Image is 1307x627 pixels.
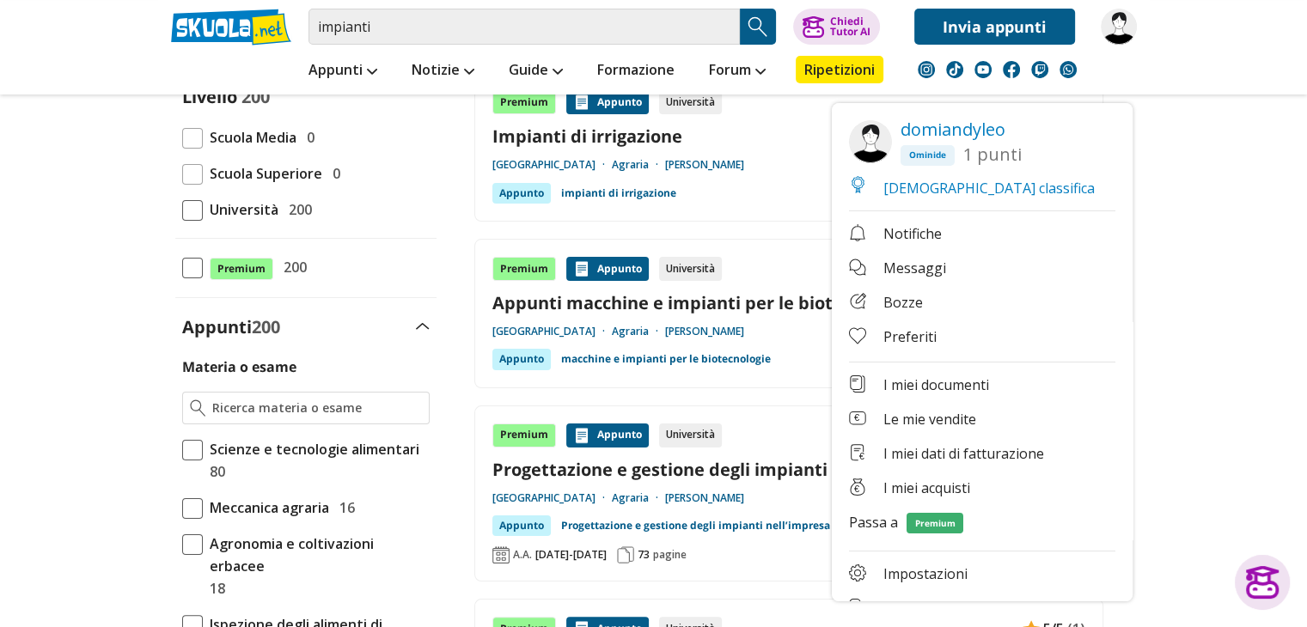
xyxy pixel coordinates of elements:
div: Premium [492,423,556,447]
img: instagram [918,61,935,78]
span: A.A. [513,548,532,562]
span: 80 [203,460,225,483]
img: Apri e chiudi sezione [416,323,430,330]
span: 16 [333,496,355,519]
div: Premium [492,90,556,114]
a: Progettazione e gestione degli impianti delle imprese alimentari [492,458,1085,481]
label: Materia o esame [182,357,296,376]
span: Premium [210,258,273,280]
a: Impianti di irrigazione [492,125,1085,148]
span: Messaggi [883,259,946,280]
tspan: € [854,412,859,423]
a: macchine e impianti per le biotecnologie [561,349,771,369]
span: pagine [653,548,687,562]
a: Bozze [849,293,1115,314]
img: domiandyleo [1101,9,1137,45]
div: Università [659,257,722,281]
div: Appunto [566,257,649,281]
span: 18 [203,577,225,600]
tspan: € [858,451,864,461]
a: Ripetizioni [796,56,883,83]
div: Appunto [492,349,551,369]
a: domiandyleo [901,118,1005,141]
div: Chiedi Tutor AI [829,16,870,37]
a: Notizie [407,56,479,87]
img: Cerca appunti, riassunti o versioni [745,14,771,40]
label: Livello [182,85,237,108]
img: Appunti contenuto [573,94,590,111]
label: Appunti [182,315,280,338]
img: Appunti contenuto [573,260,590,277]
div: Appunto [492,515,551,536]
button: ChiediTutor AI [793,9,880,45]
a: €Le mie vendite [849,410,1115,431]
img: Ricerca materia o esame [190,399,206,417]
span: Agronomia e coltivazioni erbacee [203,533,430,577]
input: Cerca appunti, riassunti o versioni [308,9,740,45]
div: Università [659,90,722,114]
a: Esci [849,599,1115,620]
a: €I miei dati di fatturazione [849,444,1115,466]
div: Appunto [566,423,649,447]
a: Impostazioni [849,564,1115,586]
div: Premium [492,257,556,281]
a: Guide [504,56,567,87]
span: Università [203,198,278,221]
span: Notifiche [883,224,942,246]
div: Appunto [566,90,649,114]
a: Agraria [612,491,665,505]
img: twitch [1031,61,1048,78]
span: Scuola Superiore [203,162,322,185]
a: Notifiche [849,224,1115,246]
a: Formazione [593,56,679,87]
span: 73 [638,548,650,562]
span: Scienze e tecnologie alimentari [203,438,419,460]
span: 200 [252,315,280,338]
a: Progettazione e gestione degli impianti nell’impresa alimentare [561,515,889,536]
a: [GEOGRAPHIC_DATA] [492,325,612,338]
img: youtube [974,61,992,78]
span: 200 [277,256,307,278]
a: I miei documenti [849,375,1115,397]
span: 0 [326,162,340,185]
a: Agraria [612,158,665,172]
img: WhatsApp [1060,61,1077,78]
img: Anno accademico [492,546,510,563]
a: Forum [705,56,770,87]
tspan: Premium [915,517,956,529]
a: Messaggi [849,259,1115,280]
a: [PERSON_NAME] [665,158,744,172]
input: Ricerca materia o esame [212,399,421,417]
img: domiandyleo [849,120,892,163]
div: Appunto [492,183,551,204]
a: €I miei acquisti [849,478,1115,500]
span: Scuola Media [203,126,296,149]
img: facebook [1003,61,1020,78]
a: Passa a Premium [849,513,1115,538]
a: Preferiti [849,327,1115,349]
a: [GEOGRAPHIC_DATA] [492,158,612,172]
tspan: € [854,484,859,494]
img: tiktok [946,61,963,78]
button: Search Button [740,9,776,45]
span: 200 [282,198,312,221]
img: Pagine [617,546,634,563]
div: Università [659,423,722,447]
a: Agraria [612,325,665,338]
a: Invia appunti [914,9,1075,45]
span: 0 [300,126,315,149]
a: [PERSON_NAME] [665,325,744,338]
span: Meccanica agraria [203,496,329,519]
span: [DATE]-[DATE] [535,548,607,562]
a: [GEOGRAPHIC_DATA] [492,491,612,505]
a: [PERSON_NAME] [665,491,744,505]
a: Appunti macchine e impianti per le biotecnologie [492,291,1085,314]
span: 200 [241,85,270,108]
a: Appunti [304,56,382,87]
img: Appunti contenuto [573,427,590,444]
a: [DEMOGRAPHIC_DATA] classifica [849,179,1095,198]
span: Ominide [901,145,955,166]
span: 1 punti [963,145,1022,167]
a: impianti di irrigazione [561,183,676,204]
